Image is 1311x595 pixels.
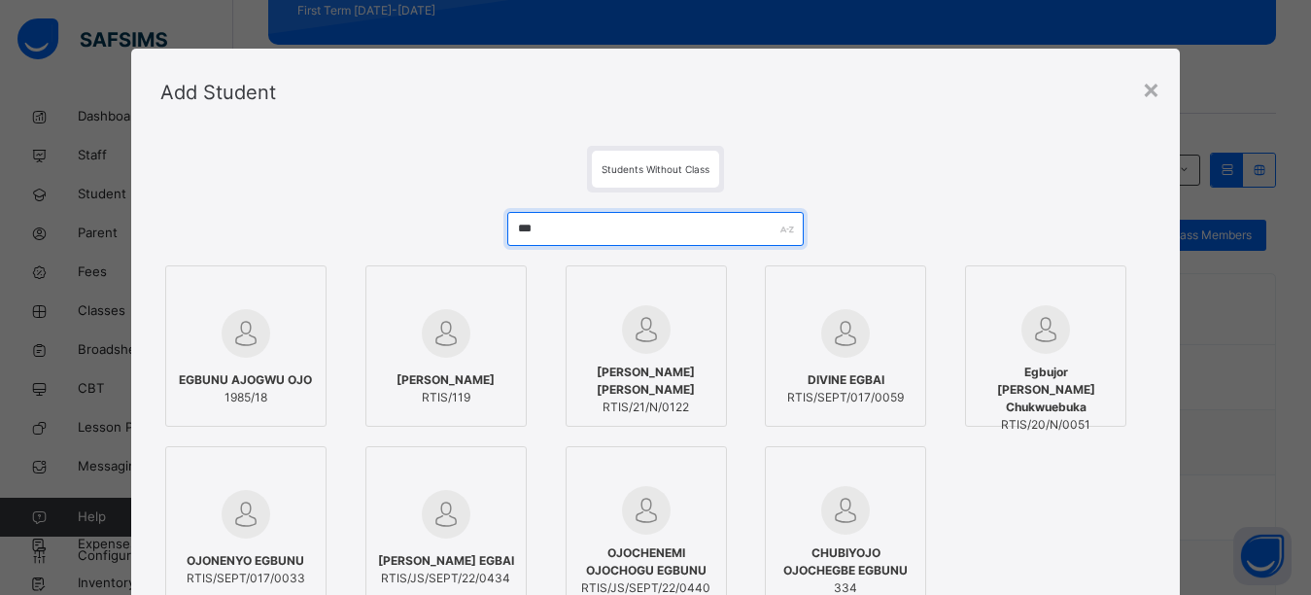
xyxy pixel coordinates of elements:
[378,570,514,587] span: RTIS/JS/SEPT/22/0434
[976,416,1116,434] span: RTIS/20/N/0051
[821,486,870,535] img: default.svg
[787,389,904,406] span: RTIS/SEPT/017/0059
[622,486,671,535] img: default.svg
[787,371,904,389] span: DIVINE EGBAI
[160,81,276,104] span: Add Student
[422,490,470,539] img: default.svg
[602,163,709,175] span: Students Without Class
[378,552,514,570] span: [PERSON_NAME] EGBAI
[576,399,716,416] span: RTIS/21/N/0122
[776,544,915,579] span: CHUBIYOJO OJOCHEGBE EGBUNU
[397,371,495,389] span: [PERSON_NAME]
[187,552,305,570] span: OJONENYO EGBUNU
[222,309,270,358] img: default.svg
[576,364,716,399] span: [PERSON_NAME] [PERSON_NAME]
[397,389,495,406] span: RTIS/119
[422,309,470,358] img: default.svg
[622,305,671,354] img: default.svg
[1142,68,1160,109] div: ×
[1021,305,1070,354] img: default.svg
[976,364,1116,416] span: Egbujor [PERSON_NAME] Chukwuebuka
[179,389,312,406] span: 1985/18
[187,570,305,587] span: RTIS/SEPT/017/0033
[222,490,270,539] img: default.svg
[576,544,716,579] span: OJOCHENEMI OJOCHOGU EGBUNU
[821,309,870,358] img: default.svg
[179,371,312,389] span: EGBUNU AJOGWU OJO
